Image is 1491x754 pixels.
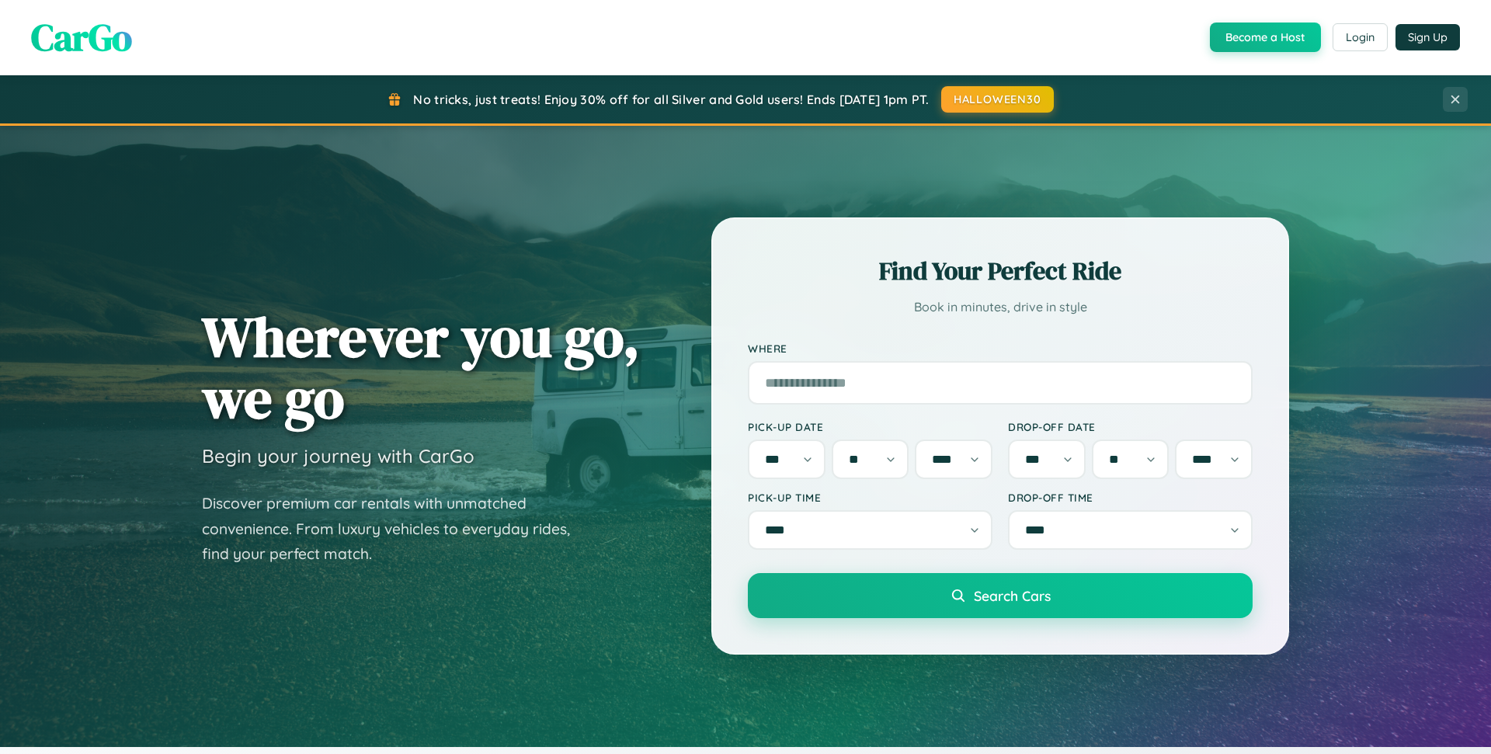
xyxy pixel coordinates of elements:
[202,306,640,429] h1: Wherever you go, we go
[1008,420,1253,433] label: Drop-off Date
[413,92,929,107] span: No tricks, just treats! Enjoy 30% off for all Silver and Gold users! Ends [DATE] 1pm PT.
[1008,491,1253,504] label: Drop-off Time
[748,573,1253,618] button: Search Cars
[748,296,1253,318] p: Book in minutes, drive in style
[748,420,992,433] label: Pick-up Date
[202,444,474,467] h3: Begin your journey with CarGo
[1210,23,1321,52] button: Become a Host
[748,342,1253,355] label: Where
[202,491,590,567] p: Discover premium car rentals with unmatched convenience. From luxury vehicles to everyday rides, ...
[941,86,1054,113] button: HALLOWEEN30
[1333,23,1388,51] button: Login
[1395,24,1460,50] button: Sign Up
[748,254,1253,288] h2: Find Your Perfect Ride
[748,491,992,504] label: Pick-up Time
[31,12,132,63] span: CarGo
[974,587,1051,604] span: Search Cars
